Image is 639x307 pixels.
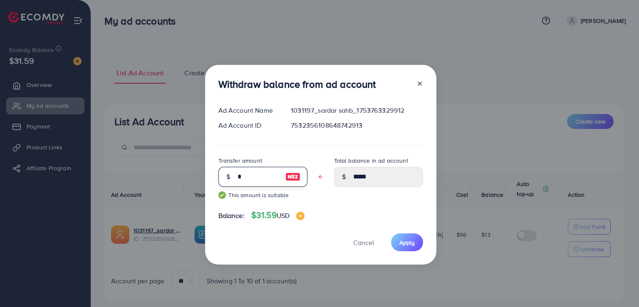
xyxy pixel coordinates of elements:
span: Apply [399,238,415,247]
div: 1031197_sardar sahb_1753763329912 [284,106,429,115]
span: Cancel [353,238,374,247]
span: Balance: [218,211,245,220]
img: guide [218,191,226,199]
span: USD [277,211,290,220]
button: Cancel [343,233,384,251]
label: Transfer amount [218,156,262,165]
h3: Withdraw balance from ad account [218,78,376,90]
button: Apply [391,233,423,251]
label: Total balance in ad account [334,156,408,165]
div: 7532356108648742913 [284,121,429,130]
div: Ad Account ID [212,121,285,130]
iframe: Chat [604,270,633,301]
h4: $31.59 [251,210,305,220]
small: This amount is suitable [218,191,307,199]
img: image [285,172,300,182]
div: Ad Account Name [212,106,285,115]
img: image [296,212,305,220]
